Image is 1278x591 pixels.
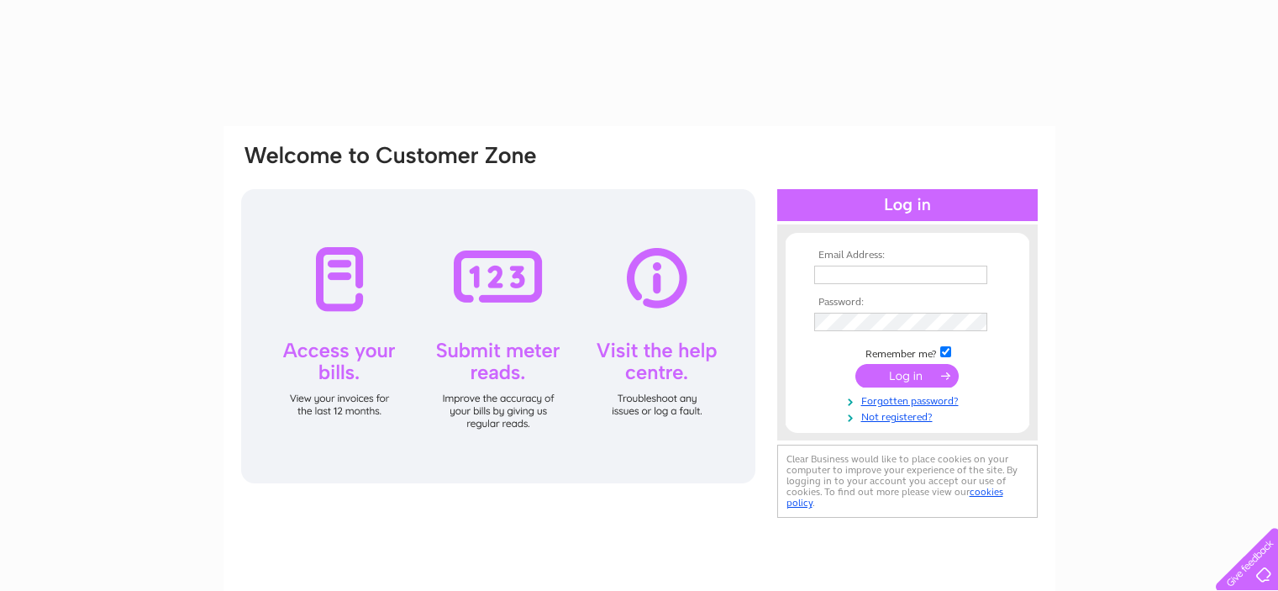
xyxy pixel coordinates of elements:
a: cookies policy [786,486,1003,509]
a: Forgotten password? [814,392,1005,408]
th: Email Address: [810,250,1005,261]
a: Not registered? [814,408,1005,424]
td: Remember me? [810,344,1005,361]
input: Submit [855,364,959,388]
th: Password: [810,297,1005,309]
div: Clear Business would like to place cookies on your computer to improve your experience of the sit... [777,445,1038,518]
